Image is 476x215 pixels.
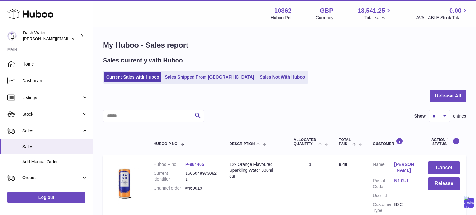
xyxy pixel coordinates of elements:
a: 0.00 AVAILABLE Stock Total [416,6,469,21]
label: Show [414,113,426,119]
img: james@dash-water.com [7,31,17,41]
dd: #469019 [185,185,217,191]
span: Sales [22,128,82,134]
span: 8.40 [339,162,347,167]
button: Release All [430,90,466,102]
a: N1 0UL [394,178,416,184]
dt: Huboo P no [153,161,185,167]
span: Add Manual Order [22,159,88,165]
span: [PERSON_NAME][EMAIL_ADDRESS][DOMAIN_NAME] [23,36,124,41]
a: 13,541.25 Total sales [357,6,392,21]
a: P-964405 [185,162,204,167]
a: Log out [7,192,85,203]
span: 0.00 [449,6,461,15]
span: Huboo P no [153,142,177,146]
dd: 15060489730821 [185,170,217,182]
dt: Postal Code [373,178,394,190]
span: Description [229,142,255,146]
div: Dash Water [23,30,79,42]
span: Home [22,61,88,67]
span: Listings [22,95,82,101]
div: Customer [373,138,416,146]
img: 103621724231664.png [109,161,140,204]
dt: Customer Type [373,202,394,213]
strong: 10362 [274,6,292,15]
a: Sales Shipped From [GEOGRAPHIC_DATA] [163,72,256,82]
span: Total paid [339,138,351,146]
dd: B2C [394,202,416,213]
span: ALLOCATED Quantity [294,138,317,146]
span: Stock [22,111,82,117]
a: Current Sales with Huboo [104,72,161,82]
div: Currency [316,15,333,21]
div: 12x Orange Flavoured Sparkling Water 330ml can [229,161,281,179]
div: Huboo Ref [271,15,292,21]
span: AVAILABLE Stock Total [416,15,469,21]
button: Cancel [428,161,460,174]
span: Orders [22,175,82,181]
span: Total sales [364,15,392,21]
a: Sales Not With Huboo [258,72,307,82]
button: Release [428,177,460,190]
dt: Current identifier [153,170,185,182]
span: entries [453,113,466,119]
dt: Name [373,161,394,175]
span: Sales [22,144,88,150]
span: 13,541.25 [357,6,385,15]
span: Dashboard [22,78,88,84]
strong: GBP [320,6,333,15]
dt: Channel order [153,185,185,191]
div: Action / Status [428,138,460,146]
dt: User Id [373,193,394,199]
a: [PERSON_NAME] [394,161,416,173]
h1: My Huboo - Sales report [103,40,466,50]
h2: Sales currently with Huboo [103,56,183,65]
